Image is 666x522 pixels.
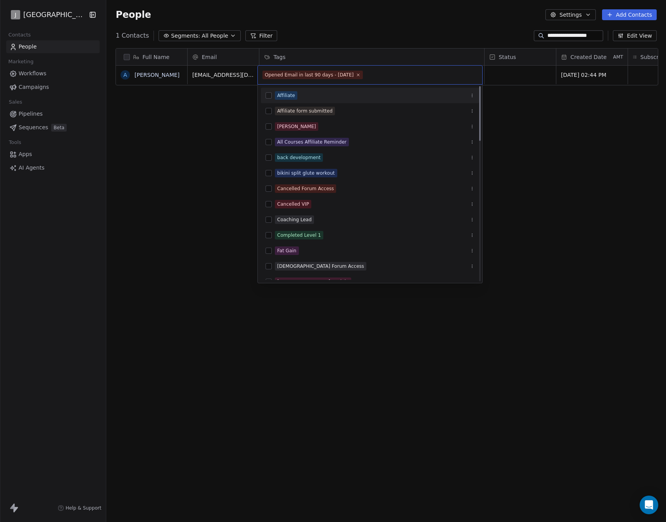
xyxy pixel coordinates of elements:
[277,123,316,130] div: [PERSON_NAME]
[277,201,309,208] div: Cancelled VIP
[277,185,334,192] div: Cancelled Forum Access
[277,92,295,99] div: Affiliate
[277,139,347,146] div: All Courses Affiliate Reminder
[277,278,349,285] div: [DEMOGRAPHIC_DATA] Module
[277,263,364,270] div: [DEMOGRAPHIC_DATA] Forum Access
[277,247,297,254] div: Fat Gain
[277,216,312,223] div: Coaching Lead
[265,71,354,78] div: Opened Email in last 90 days - [DATE]
[277,108,333,114] div: Affiliate form submitted
[277,154,321,161] div: back development
[277,170,335,177] div: bikini split glute workout
[277,232,321,239] div: Completed Level 1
